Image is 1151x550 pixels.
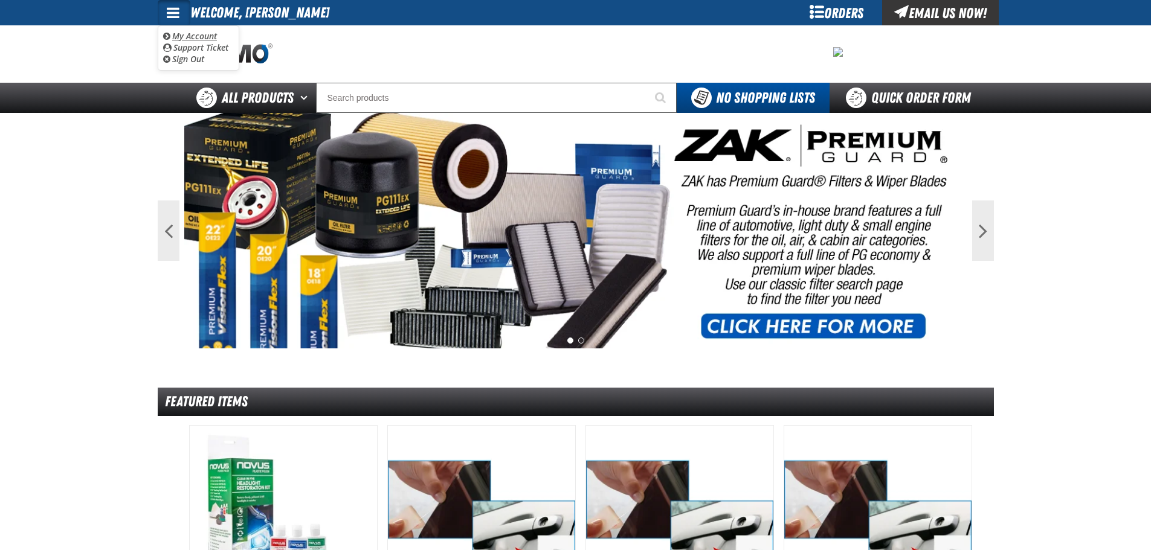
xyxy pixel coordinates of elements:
[716,89,815,106] span: No Shopping Lists
[567,337,573,344] button: 1 of 2
[296,83,316,113] button: Open All Products pages
[163,30,217,42] a: My Account
[222,87,294,109] span: All Products
[184,113,967,348] img: PG Filters & Wipers
[833,47,843,57] img: 2478c7e4e0811ca5ea97a8c95d68d55a.jpeg
[677,83,830,113] button: You do not have available Shopping Lists. Open to Create a New List
[830,83,993,113] a: Quick Order Form
[972,200,994,261] button: Next
[578,337,584,344] button: 2 of 2
[163,42,228,53] a: Support Ticket
[646,83,677,113] button: Start Searching
[158,200,179,261] button: Previous
[158,388,994,416] div: Featured Items
[163,53,204,65] a: Sign Out
[316,83,677,113] input: Search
